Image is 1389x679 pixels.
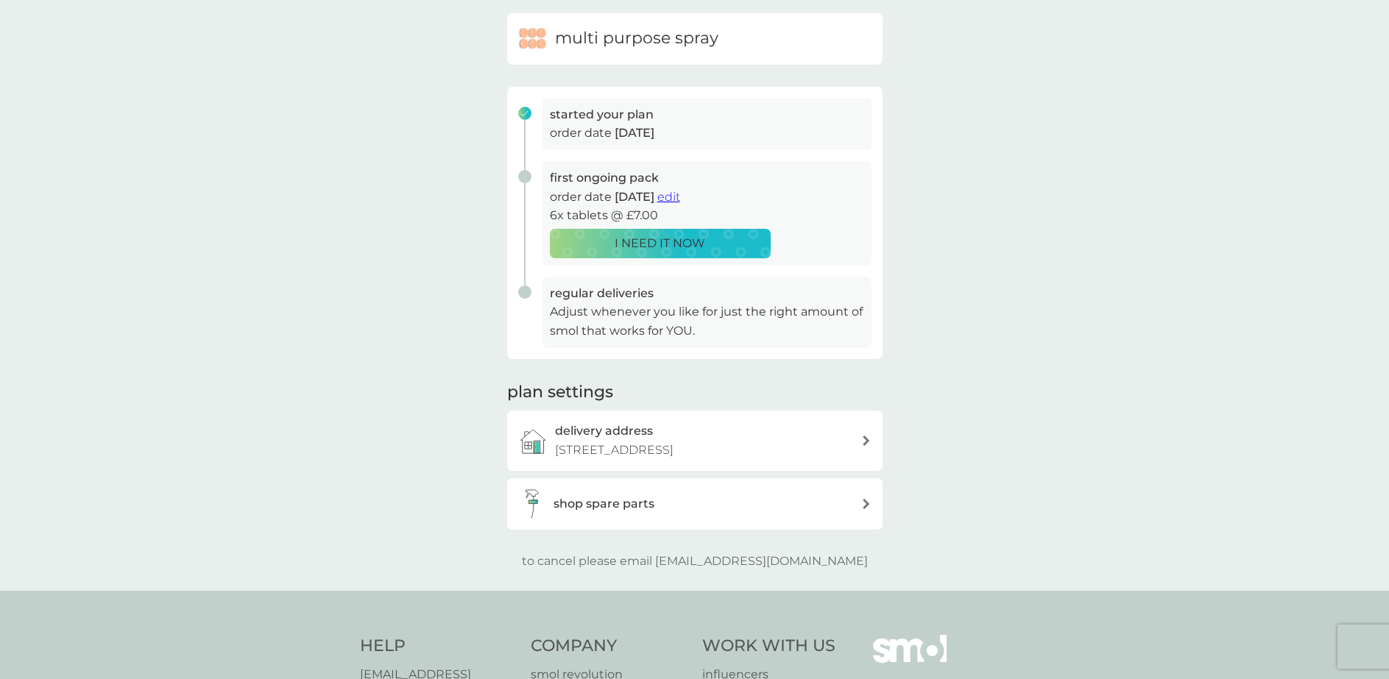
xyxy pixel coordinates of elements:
span: edit [657,190,680,204]
p: [STREET_ADDRESS] [555,441,674,460]
p: I NEED IT NOW [615,234,705,253]
h6: multi purpose spray [555,27,718,50]
h4: Company [531,635,688,658]
span: [DATE] [615,190,654,204]
span: [DATE] [615,126,654,140]
h3: delivery address [555,422,653,441]
p: to cancel please email [EMAIL_ADDRESS][DOMAIN_NAME] [522,552,868,571]
a: delivery address[STREET_ADDRESS] [507,410,883,470]
h3: started your plan [550,105,864,124]
h2: plan settings [507,381,613,404]
p: order date [550,188,864,207]
h4: Help [360,635,517,658]
h3: regular deliveries [550,284,864,303]
h4: Work With Us [702,635,835,658]
p: Adjust whenever you like for just the right amount of smol that works for YOU. [550,302,864,340]
button: edit [657,188,680,207]
img: multi purpose spray [518,24,548,54]
button: shop spare parts [507,478,883,530]
p: order date [550,124,864,143]
button: I NEED IT NOW [550,229,771,258]
h3: first ongoing pack [550,168,864,188]
h3: shop spare parts [554,494,654,513]
p: 6x tablets @ £7.00 [550,206,864,225]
